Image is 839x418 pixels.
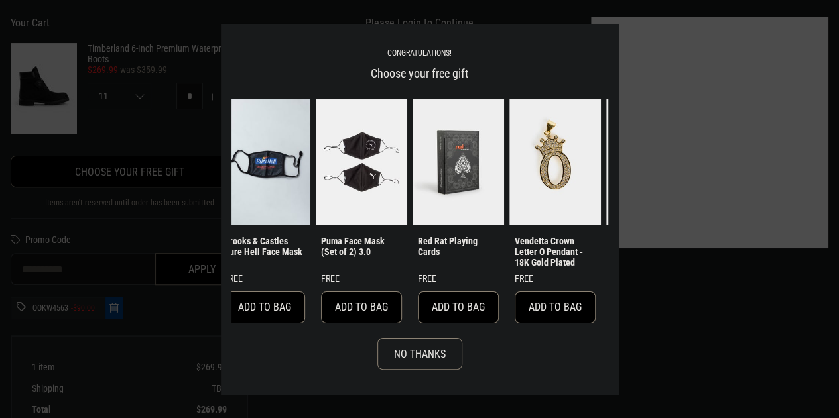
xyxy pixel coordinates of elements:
h2: Choose your free gift [231,63,608,83]
a: Puma Face Mask (Set of 2) 3.0 [321,236,402,257]
button: Add to bag [321,291,402,323]
img: Vendetta Crown Letter O Pendant - 18K Gold Plated [509,99,601,225]
span: FREE [418,273,436,284]
span: FREE [515,273,533,284]
a: Red Rat Playing Cards [418,236,499,257]
img: Red Rat Playing Cards [413,99,504,225]
img: Vendetta Crown Letter U Pendant - 18K Gold Plated [606,99,698,225]
img: Crooks & Castles Pure Hell Face Mask [219,99,310,225]
span: FREE [321,273,340,284]
span: FREE [224,273,243,284]
button: Add to bag [224,291,305,323]
a: Vendetta Crown Letter O Pendant - 18K Gold Plated [515,236,596,268]
a: Crooks & Castles Pure Hell Face Mask [224,236,305,257]
button: Add to bag [515,291,596,323]
button: No Thanks [377,338,462,370]
img: Puma Face Mask (Set of 2) 3.0 [316,99,407,225]
button: Add to bag [418,291,499,323]
p: Congratulations! [231,44,608,60]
